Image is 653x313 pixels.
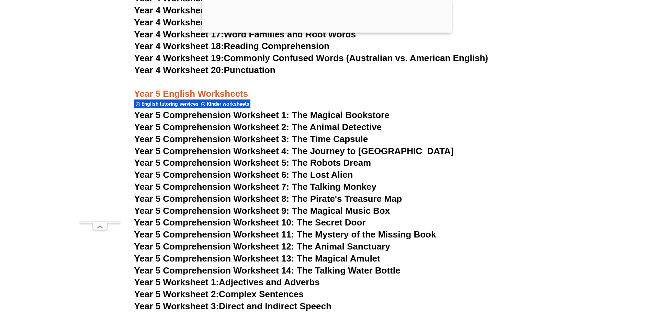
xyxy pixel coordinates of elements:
[134,41,224,51] span: Year 4 Worksheet 18:
[134,41,329,51] a: Year 4 Worksheet 18:Reading Comprehension
[134,194,402,204] a: Year 5 Comprehension Worksheet 8: The Pirate's Treasure Map
[134,146,454,156] a: Year 5 Comprehension Worksheet 4: The Journey to [GEOGRAPHIC_DATA]
[134,65,224,75] span: Year 4 Worksheet 20:
[134,5,224,15] span: Year 4 Worksheet 15:
[134,158,371,168] a: Year 5 Comprehension Worksheet 5: The Robots Dream
[134,289,304,299] a: Year 5 Worksheet 2:Complex Sentences
[134,99,200,108] div: English tutoring services
[134,206,390,216] a: Year 5 Comprehension Worksheet 9: The Magical Music Box
[134,289,219,299] span: Year 5 Worksheet 2:
[134,301,219,311] span: Year 5 Worksheet 3:
[539,235,653,313] iframe: Chat Widget
[134,217,366,228] a: Year 5 Comprehension Worksheet 10: The Secret Door
[207,101,251,107] span: Kinder worksheets
[134,134,368,144] a: Year 5 Comprehension Worksheet 3: The Time Capsule
[134,110,390,120] a: Year 5 Comprehension Worksheet 1: The Magical Bookstore
[134,277,219,287] span: Year 5 Worksheet 1:
[134,17,224,27] span: Year 4 Worksheet 16:
[200,99,250,108] div: Kinder worksheets
[134,277,320,287] a: Year 5 Worksheet 1:Adjectives and Adverbs
[134,5,260,15] a: Year 4 Worksheet 15:Adverbs
[142,101,201,107] span: English tutoring services
[134,170,353,180] a: Year 5 Comprehension Worksheet 6: The Lost Alien
[134,122,382,132] a: Year 5 Comprehension Worksheet 2: The Animal Detective
[134,265,401,276] a: Year 5 Comprehension Worksheet 14: The Talking Water Bottle
[134,253,380,264] a: Year 5 Comprehension Worksheet 13: The Magical Amulet
[134,241,390,252] a: Year 5 Comprehension Worksheet 12: The Animal Sanctuary
[134,17,275,27] a: Year 4 Worksheet 16:Plural Rules
[134,65,275,75] a: Year 4 Worksheet 20:Punctuation
[79,16,121,222] iframe: Advertisement
[134,77,519,100] h3: Year 5 English Worksheets
[134,301,331,311] a: Year 5 Worksheet 3:Direct and Indirect Speech
[134,29,356,39] a: Year 4 Worksheet 17:Word Families and Root Words
[134,53,224,63] span: Year 4 Worksheet 19:
[134,53,488,63] a: Year 4 Worksheet 19:Commonly Confused Words (Australian vs. American English)
[134,229,436,240] a: Year 5 Comprehension Worksheet 11: The Mystery of the Missing Book
[134,182,376,192] a: Year 5 Comprehension Worksheet 7: The Talking Monkey
[134,29,224,39] span: Year 4 Worksheet 17:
